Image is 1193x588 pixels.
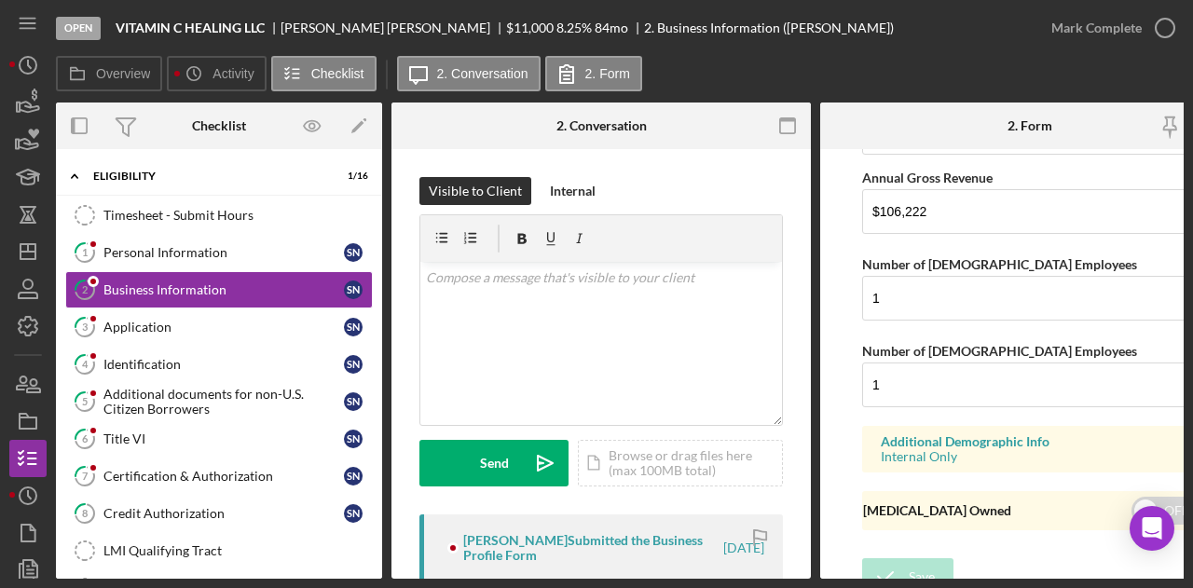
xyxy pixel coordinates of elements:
[344,280,363,299] div: S N
[545,56,642,91] button: 2. Form
[1008,118,1052,133] div: 2. Form
[82,432,89,444] tspan: 6
[881,434,1179,449] div: Additional Demographic Info
[93,171,322,182] div: Eligibility
[96,66,150,81] label: Overview
[65,532,373,569] a: LMI Qualifying Tract
[103,543,372,558] div: LMI Qualifying Tract
[82,246,88,258] tspan: 1
[103,357,344,372] div: Identification
[82,321,88,333] tspan: 3
[82,470,89,482] tspan: 7
[585,66,630,81] label: 2. Form
[103,245,344,260] div: Personal Information
[595,21,628,35] div: 84 mo
[167,56,266,91] button: Activity
[82,507,88,519] tspan: 8
[103,320,344,335] div: Application
[103,208,372,223] div: Timesheet - Submit Hours
[281,21,506,35] div: [PERSON_NAME] [PERSON_NAME]
[556,21,592,35] div: 8.25 %
[335,171,368,182] div: 1 / 16
[863,502,1011,518] label: [MEDICAL_DATA] Owned
[556,118,647,133] div: 2. Conversation
[344,243,363,262] div: S N
[862,256,1137,272] label: Number of [DEMOGRAPHIC_DATA] Employees
[103,469,344,484] div: Certification & Authorization
[103,387,344,417] div: Additional documents for non-U.S. Citizen Borrowers
[463,533,720,563] div: [PERSON_NAME] Submitted the Business Profile Form
[65,458,373,495] a: 7Certification & AuthorizationSN
[1130,506,1174,551] div: Open Intercom Messenger
[311,66,364,81] label: Checklist
[65,234,373,271] a: 1Personal InformationSN
[344,355,363,374] div: S N
[541,177,605,205] button: Internal
[419,177,531,205] button: Visible to Client
[344,430,363,448] div: S N
[429,177,522,205] div: Visible to Client
[1033,9,1184,47] button: Mark Complete
[65,420,373,458] a: 6Title VISN
[344,504,363,523] div: S N
[192,118,246,133] div: Checklist
[344,392,363,411] div: S N
[103,282,344,297] div: Business Information
[723,540,764,555] time: 2025-09-30 17:48
[344,467,363,485] div: S N
[437,66,528,81] label: 2. Conversation
[644,21,894,35] div: 2. Business Information ([PERSON_NAME])
[82,283,88,295] tspan: 2
[397,56,541,91] button: 2. Conversation
[881,449,1179,464] div: Internal Only
[419,440,569,486] button: Send
[103,431,344,446] div: Title VI
[65,495,373,532] a: 8Credit AuthorizationSN
[213,66,254,81] label: Activity
[82,395,88,407] tspan: 5
[480,440,509,486] div: Send
[862,343,1137,359] label: Number of [DEMOGRAPHIC_DATA] Employees
[65,346,373,383] a: 4IdentificationSN
[56,56,162,91] button: Overview
[103,506,344,521] div: Credit Authorization
[344,318,363,336] div: S N
[65,308,373,346] a: 3ApplicationSN
[116,21,265,35] b: VITAMIN C HEALING LLC
[82,358,89,370] tspan: 4
[56,17,101,40] div: Open
[550,177,596,205] div: Internal
[506,20,554,35] span: $11,000
[65,271,373,308] a: 2Business InformationSN
[65,197,373,234] a: Timesheet - Submit Hours
[1051,9,1142,47] div: Mark Complete
[271,56,377,91] button: Checklist
[862,170,993,185] label: Annual Gross Revenue
[65,383,373,420] a: 5Additional documents for non-U.S. Citizen BorrowersSN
